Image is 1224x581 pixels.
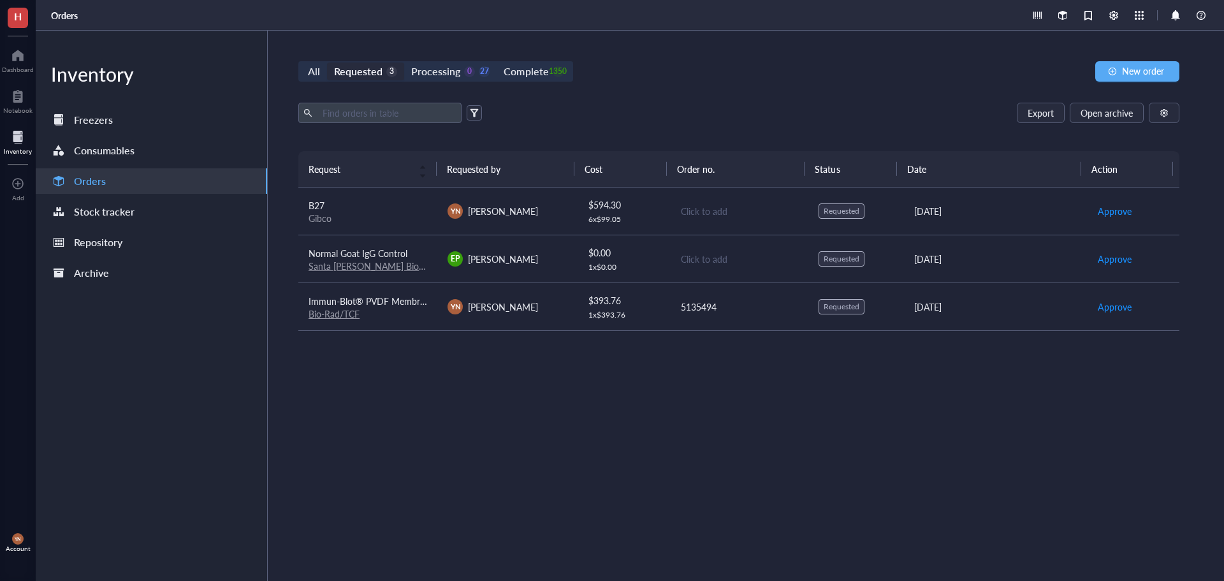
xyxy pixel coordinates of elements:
th: Requested by [437,151,575,187]
button: Export [1017,103,1065,123]
div: segmented control [298,61,573,82]
a: Inventory [4,127,32,155]
th: Cost [574,151,666,187]
button: Approve [1097,201,1132,221]
td: Click to add [669,235,808,283]
div: 0 [464,66,475,77]
span: Immun-Blot® PVDF Membrane, Roll, 26 cm x 3.3 m, 1620177 [309,295,555,307]
div: Requested [824,302,859,312]
a: Notebook [3,86,33,114]
span: H [14,8,22,24]
div: 1350 [553,66,564,77]
span: Normal Goat IgG Control [309,247,407,260]
a: Archive [36,260,267,286]
div: Inventory [36,61,267,87]
a: Santa [PERSON_NAME] Biotechnology [309,260,462,272]
a: Stock tracker [36,199,267,224]
div: $ 0.00 [588,246,660,260]
span: Request [309,162,411,176]
div: [DATE] [914,204,1077,218]
div: Inventory [4,147,32,155]
th: Date [897,151,1081,187]
input: Find orders in table [317,103,456,122]
div: Processing [411,63,460,80]
div: Gibco [309,212,427,224]
a: Orders [51,10,80,21]
span: B27 [309,199,324,212]
a: Repository [36,230,267,255]
a: Bio-Rad/TCF [309,307,360,320]
td: Click to add [669,188,808,235]
div: Consumables [74,142,135,159]
button: Approve [1097,297,1132,317]
a: Freezers [36,107,267,133]
div: Requested [824,254,859,264]
div: Click to add [681,204,798,218]
span: Approve [1098,252,1132,266]
span: [PERSON_NAME] [468,253,538,265]
span: YN [450,205,460,216]
div: [DATE] [914,252,1077,266]
div: 27 [479,66,490,77]
div: 6 x $ 99.05 [588,214,660,224]
div: Freezers [74,111,113,129]
td: 5135494 [669,283,808,330]
span: [PERSON_NAME] [468,205,538,217]
span: [PERSON_NAME] [468,300,538,313]
div: $ 594.30 [588,198,660,212]
div: 3 [386,66,397,77]
span: Export [1028,108,1054,118]
span: Approve [1098,300,1132,314]
span: Approve [1098,204,1132,218]
span: YN [450,301,460,312]
div: Repository [74,233,122,251]
a: Orders [36,168,267,194]
div: 1 x $ 0.00 [588,262,660,272]
button: Approve [1097,249,1132,269]
span: New order [1122,66,1164,76]
div: Click to add [681,252,798,266]
button: New order [1095,61,1179,82]
a: Dashboard [2,45,34,73]
div: 5135494 [681,300,798,314]
th: Status [805,151,896,187]
div: 1 x $ 393.76 [588,310,660,320]
div: Add [12,194,24,202]
button: Open archive [1070,103,1144,123]
a: Consumables [36,138,267,163]
div: Orders [74,172,106,190]
div: $ 393.76 [588,293,660,307]
div: All [308,63,320,80]
div: [DATE] [914,300,1077,314]
th: Request [298,151,437,187]
div: Notebook [3,107,33,114]
div: Requested [824,206,859,216]
div: Account [6,545,31,552]
span: Open archive [1081,108,1133,118]
div: Stock tracker [74,203,135,221]
span: EP [451,253,460,265]
div: Archive [74,264,109,282]
div: Dashboard [2,66,34,73]
span: YN [15,536,21,542]
div: Complete [504,63,548,80]
th: Order no. [667,151,805,187]
th: Action [1081,151,1174,187]
div: Requested [334,63,382,80]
